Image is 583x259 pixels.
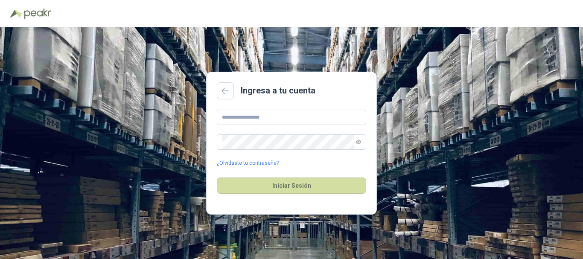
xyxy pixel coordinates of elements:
button: Iniciar Sesión [217,178,366,194]
a: ¿Olvidaste tu contraseña? [217,159,279,167]
img: Logo [10,9,22,18]
h2: Ingresa a tu cuenta [241,84,315,97]
img: Peakr [24,9,51,19]
span: eye-invisible [356,140,361,145]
